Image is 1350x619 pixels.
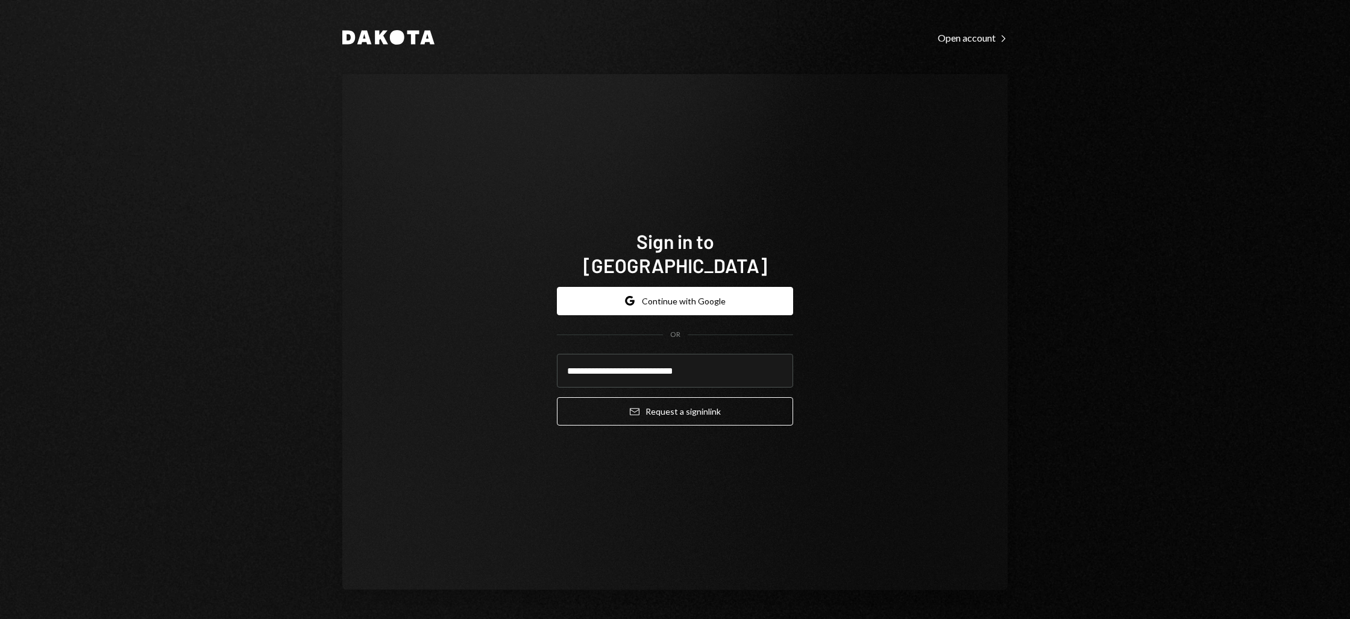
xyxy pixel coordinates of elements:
div: Open account [938,32,1008,44]
div: OR [670,330,680,340]
button: Continue with Google [557,287,793,315]
button: Request a signinlink [557,397,793,426]
h1: Sign in to [GEOGRAPHIC_DATA] [557,229,793,277]
a: Open account [938,31,1008,44]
